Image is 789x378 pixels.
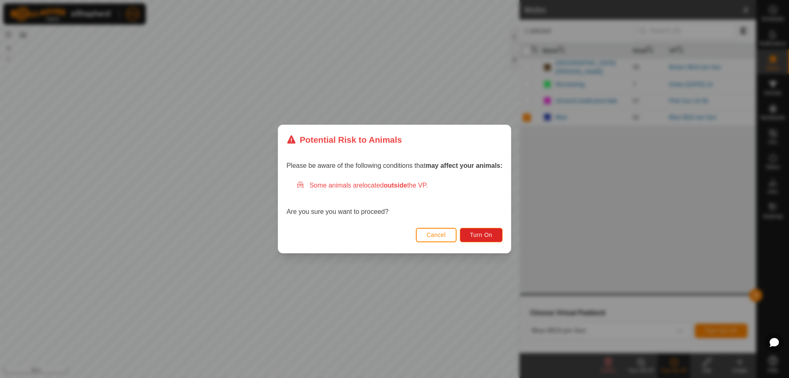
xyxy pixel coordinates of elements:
div: Are you sure you want to proceed? [286,181,503,217]
button: Cancel [416,228,457,242]
span: located the VP. [362,182,428,189]
div: Some animals are [296,181,503,190]
span: Turn On [470,232,492,238]
div: Potential Risk to Animals [286,133,402,146]
strong: outside [384,182,407,189]
span: Please be aware of the following conditions that [286,162,503,169]
strong: may affect your animals: [425,162,503,169]
span: Cancel [427,232,446,238]
button: Turn On [460,228,503,242]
